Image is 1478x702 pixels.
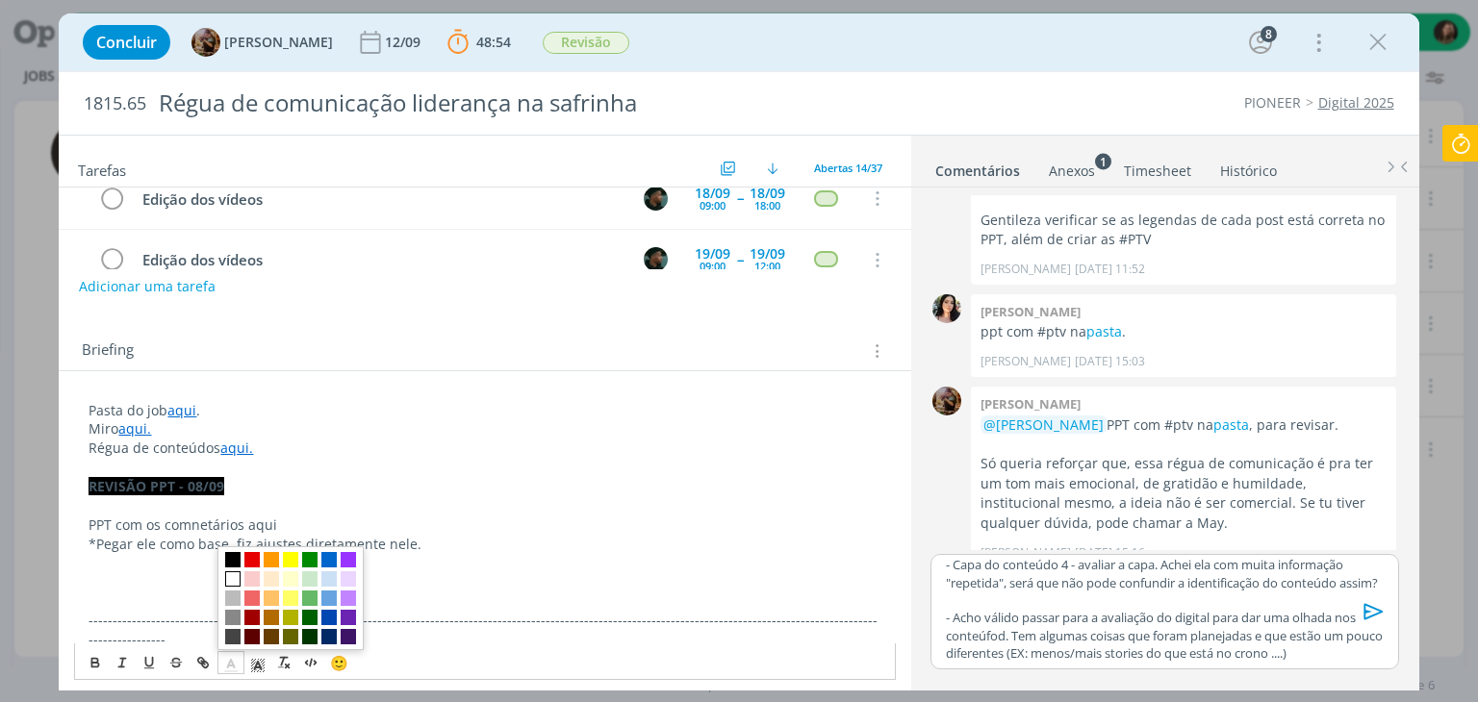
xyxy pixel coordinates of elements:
p: Gentileza verificar se as legendas de cada post está correta no PPT, além de criar as #PTV [981,211,1387,250]
span: Abertas 14/37 [814,161,882,175]
p: Miro [89,419,880,439]
sup: 1 [1095,153,1111,169]
img: K [644,187,668,211]
span: Cor do Texto [217,651,244,674]
a: Comentários [934,153,1021,181]
div: 09:00 [700,200,726,211]
span: @[PERSON_NAME] [983,415,1104,434]
span: 48:54 [476,33,511,51]
p: [PERSON_NAME] [981,544,1071,562]
button: K [642,245,671,274]
span: -- [737,191,743,205]
img: A [191,28,220,57]
button: Adicionar uma tarefa [78,269,217,304]
img: K [644,247,668,271]
a: aqui [167,401,196,419]
p: - Acho válido passar para a avaliação do digital para dar uma olhada nos conteúfod. Tem algumas c... [946,609,1383,662]
a: aqui. [118,419,151,438]
button: 🙂 [325,651,352,674]
span: Revisão [543,32,629,54]
div: Régua de comunicação liderança na safrinha [150,80,840,127]
span: 🙂 [330,653,348,672]
b: [PERSON_NAME] [981,395,1081,413]
span: [DATE] 15:16 [1075,544,1145,562]
div: Anexos [1049,162,1095,181]
p: -------------------------------------------------------------------------------------------------... [89,611,880,649]
span: Concluir [96,35,157,50]
a: pasta [1086,322,1122,340]
div: Edição dos vídeos [134,188,625,212]
div: 12/09 [385,36,424,49]
div: 8 [1261,26,1277,42]
span: Tarefas [78,157,126,180]
div: 19/09 [750,247,785,261]
img: arrow-down.svg [767,163,778,174]
div: 18:00 [754,200,780,211]
button: Concluir [83,25,170,60]
div: dialog [59,13,1418,690]
button: K [642,184,671,213]
span: [DATE] 11:52 [1075,261,1145,278]
span: -- [737,253,743,266]
button: A[PERSON_NAME] [191,28,333,57]
a: Histórico [1219,153,1278,181]
span: Briefing [82,338,134,364]
div: 19/09 [695,247,730,261]
div: Edição dos vídeos [134,248,625,272]
a: Timesheet [1123,153,1192,181]
span: [DATE] 15:03 [1075,353,1145,370]
p: Só queria reforçar que, essa régua de comunicação é pra ter um tom mais emocional, de gratidão e ... [981,454,1387,533]
a: Digital 2025 [1318,93,1394,112]
a: aqui. [220,439,253,457]
p: PPT com #ptv na , para revisar. [981,415,1387,435]
a: pasta [1213,415,1249,434]
p: Pasta do job . [89,401,880,420]
p: PPT com os comnetários aqui [89,515,880,535]
button: 48:54 [443,27,516,58]
button: Revisão [542,31,630,55]
span: 1815.65 [84,93,146,114]
img: T [932,294,961,323]
button: 8 [1245,27,1276,58]
p: - Capa do conteúdo 4 - avaliar a capa. Achei ela com muita informação "repetida", será que não po... [946,556,1383,591]
div: 18/09 [750,187,785,200]
img: A [932,387,961,415]
div: 12:00 [754,261,780,271]
strong: REVISÃO PPT - 08/09 [89,477,224,495]
p: ppt com #ptv na . [981,322,1387,341]
p: *Pegar ele como base, fiz ajustes diretamente nele. [89,535,880,554]
span: Cor de Fundo [244,651,271,674]
div: 09:00 [700,261,726,271]
p: [PERSON_NAME] [981,261,1071,278]
span: [PERSON_NAME] [224,36,333,49]
a: PIONEER [1244,93,1301,112]
b: [PERSON_NAME] [981,303,1081,320]
p: Régua de conteúdos [89,439,880,458]
p: [PERSON_NAME] [981,353,1071,370]
div: 18/09 [695,187,730,200]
